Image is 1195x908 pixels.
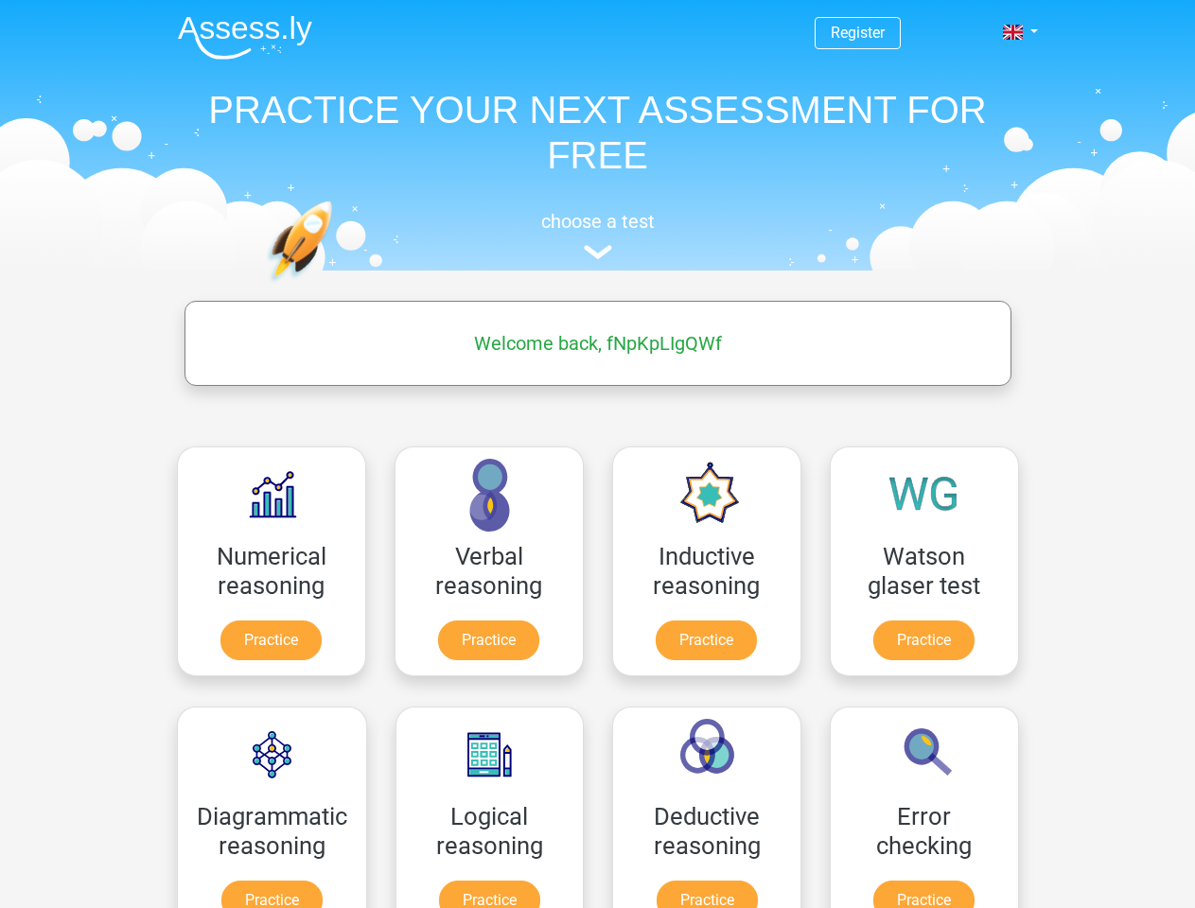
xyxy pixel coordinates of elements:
[194,332,1002,355] h5: Welcome back, fNpKpLIgQWf
[178,15,312,60] img: Assessly
[163,210,1033,233] h5: choose a test
[873,620,975,660] a: Practice
[831,24,885,42] a: Register
[163,210,1033,260] a: choose a test
[220,620,322,660] a: Practice
[656,620,757,660] a: Practice
[267,201,406,372] img: practice
[163,87,1033,178] h1: PRACTICE YOUR NEXT ASSESSMENT FOR FREE
[438,620,539,660] a: Practice
[584,245,612,259] img: assessment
